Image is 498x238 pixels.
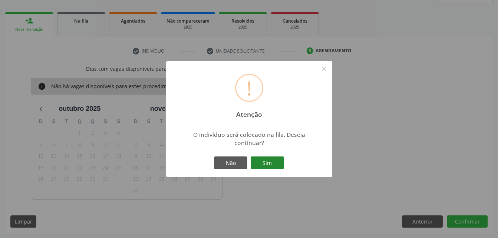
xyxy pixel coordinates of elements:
[247,75,252,101] div: !
[318,63,330,75] button: Close this dialog
[251,156,284,169] button: Sim
[214,156,247,169] button: Não
[230,105,268,118] h2: Atenção
[184,130,314,147] div: O indivíduo será colocado na fila. Deseja continuar?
